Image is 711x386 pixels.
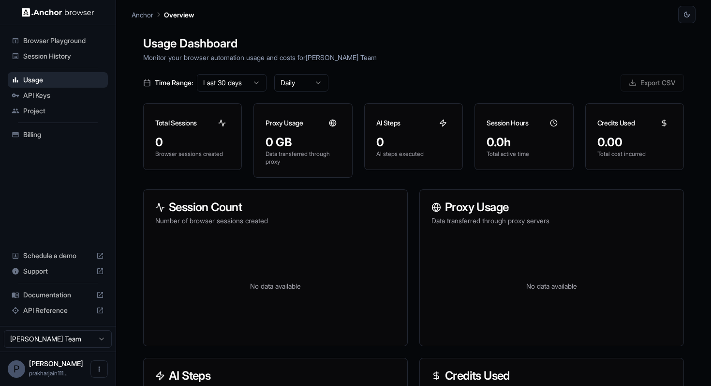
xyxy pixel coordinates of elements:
[132,10,153,20] p: Anchor
[266,135,340,150] div: 0 GB
[487,135,561,150] div: 0.0h
[597,118,635,128] h3: Credits Used
[155,201,396,213] h3: Session Count
[266,150,340,166] p: Data transferred through proxy
[8,360,25,378] div: P
[23,75,104,85] span: Usage
[487,150,561,158] p: Total active time
[23,91,104,100] span: API Keys
[431,201,672,213] h3: Proxy Usage
[8,33,108,48] div: Browser Playground
[431,370,672,382] h3: Credits Used
[8,103,108,119] div: Project
[23,106,104,116] span: Project
[23,306,92,315] span: API Reference
[8,88,108,103] div: API Keys
[29,370,68,377] span: prakharjain1114@gmail.com
[23,251,92,261] span: Schedule a demo
[487,118,528,128] h3: Session Hours
[29,359,83,368] span: Prakhar Jain
[23,266,92,276] span: Support
[155,78,193,88] span: Time Range:
[155,135,230,150] div: 0
[22,8,94,17] img: Anchor Logo
[597,150,672,158] p: Total cost incurred
[8,127,108,142] div: Billing
[155,370,396,382] h3: AI Steps
[143,52,684,62] p: Monitor your browser automation usage and costs for [PERSON_NAME] Team
[8,248,108,263] div: Schedule a demo
[431,237,672,334] div: No data available
[8,48,108,64] div: Session History
[597,135,672,150] div: 0.00
[266,118,303,128] h3: Proxy Usage
[23,130,104,139] span: Billing
[164,10,194,20] p: Overview
[23,36,104,46] span: Browser Playground
[431,216,672,226] p: Data transferred through proxy servers
[376,118,400,128] h3: AI Steps
[376,135,451,150] div: 0
[155,150,230,158] p: Browser sessions created
[23,51,104,61] span: Session History
[8,72,108,88] div: Usage
[155,237,396,334] div: No data available
[143,35,684,52] h1: Usage Dashboard
[90,360,108,378] button: Open menu
[8,263,108,279] div: Support
[8,303,108,318] div: API Reference
[376,150,451,158] p: AI steps executed
[23,290,92,300] span: Documentation
[8,287,108,303] div: Documentation
[155,216,396,226] p: Number of browser sessions created
[155,118,197,128] h3: Total Sessions
[132,9,194,20] nav: breadcrumb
